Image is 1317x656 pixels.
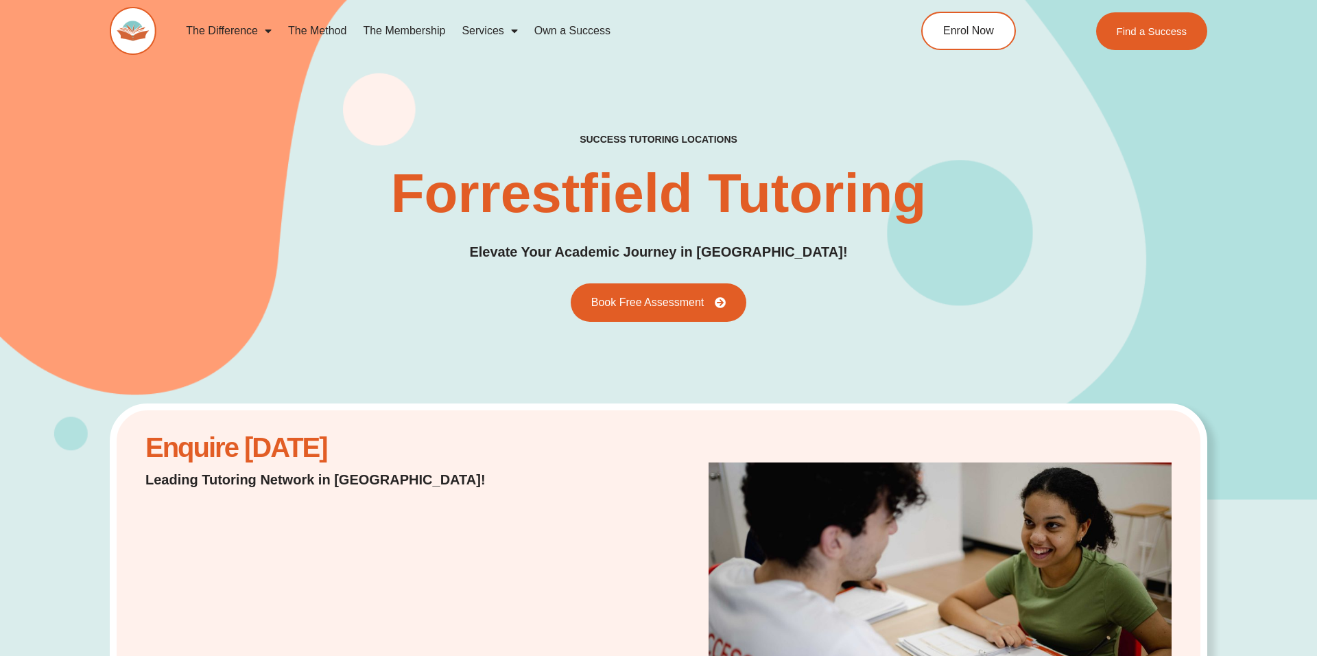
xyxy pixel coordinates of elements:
p: Leading Tutoring Network in [GEOGRAPHIC_DATA]! [145,470,521,489]
a: The Membership [355,15,453,47]
p: Elevate Your Academic Journey in [GEOGRAPHIC_DATA]! [469,242,847,263]
h1: Forrestfield Tutoring [391,166,927,221]
a: Find a Success [1095,12,1207,50]
h2: Enquire [DATE] [145,439,521,456]
span: Book Free Assessment [591,297,704,308]
a: Book Free Assessment [571,283,747,322]
nav: Menu [178,15,858,47]
a: Enrol Now [921,12,1016,50]
span: Find a Success [1116,26,1187,36]
span: Enrol Now [943,25,994,36]
h2: success tutoring locations [580,133,737,145]
a: The Method [280,15,355,47]
a: Own a Success [526,15,619,47]
a: Services [453,15,525,47]
a: The Difference [178,15,280,47]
